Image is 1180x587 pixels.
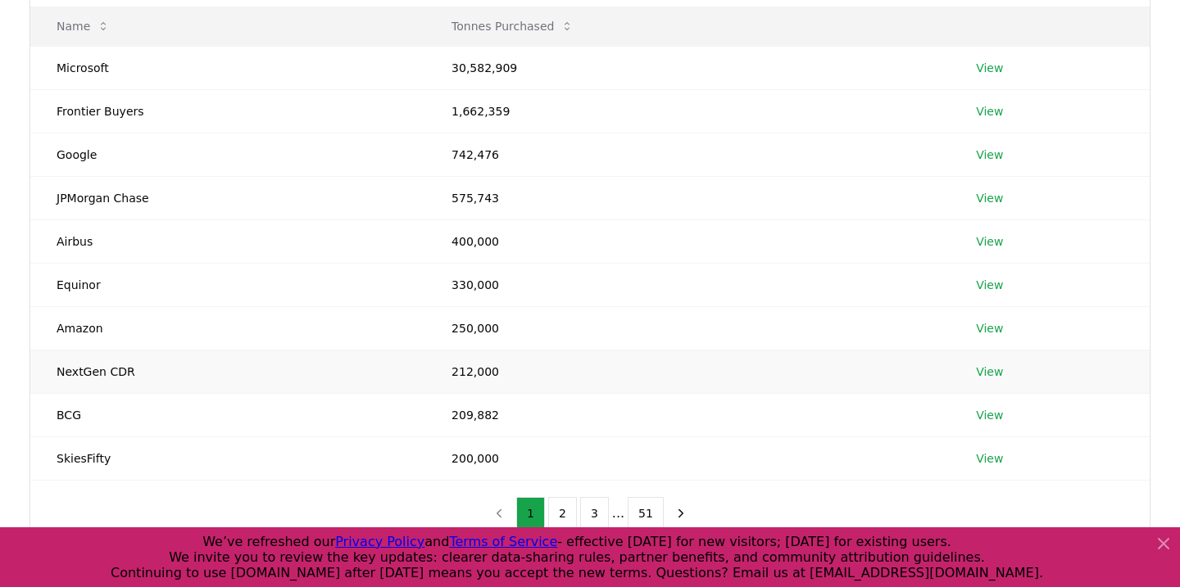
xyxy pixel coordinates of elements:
td: 250,000 [425,306,950,350]
button: next page [667,497,695,530]
button: 3 [580,497,609,530]
td: 330,000 [425,263,950,306]
td: 200,000 [425,436,950,480]
td: 1,662,359 [425,89,950,133]
td: Microsoft [30,46,425,89]
td: Airbus [30,219,425,263]
td: BCG [30,393,425,436]
button: 51 [628,497,664,530]
a: View [976,60,1003,76]
a: View [976,320,1003,336]
a: View [976,363,1003,380]
button: 1 [516,497,545,530]
td: 575,743 [425,176,950,219]
button: Name [43,10,123,43]
td: SkiesFifty [30,436,425,480]
a: View [976,277,1003,293]
a: View [976,103,1003,120]
td: 209,882 [425,393,950,436]
a: View [976,190,1003,206]
td: Google [30,133,425,176]
td: 30,582,909 [425,46,950,89]
td: Equinor [30,263,425,306]
td: 400,000 [425,219,950,263]
td: Amazon [30,306,425,350]
td: Frontier Buyers [30,89,425,133]
a: View [976,233,1003,250]
a: View [976,147,1003,163]
a: View [976,407,1003,423]
a: View [976,450,1003,467]
td: 742,476 [425,133,950,176]
td: 212,000 [425,350,950,393]
td: JPMorgan Chase [30,176,425,219]
button: Tonnes Purchased [438,10,587,43]
button: 2 [548,497,577,530]
li: ... [612,503,624,523]
td: NextGen CDR [30,350,425,393]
